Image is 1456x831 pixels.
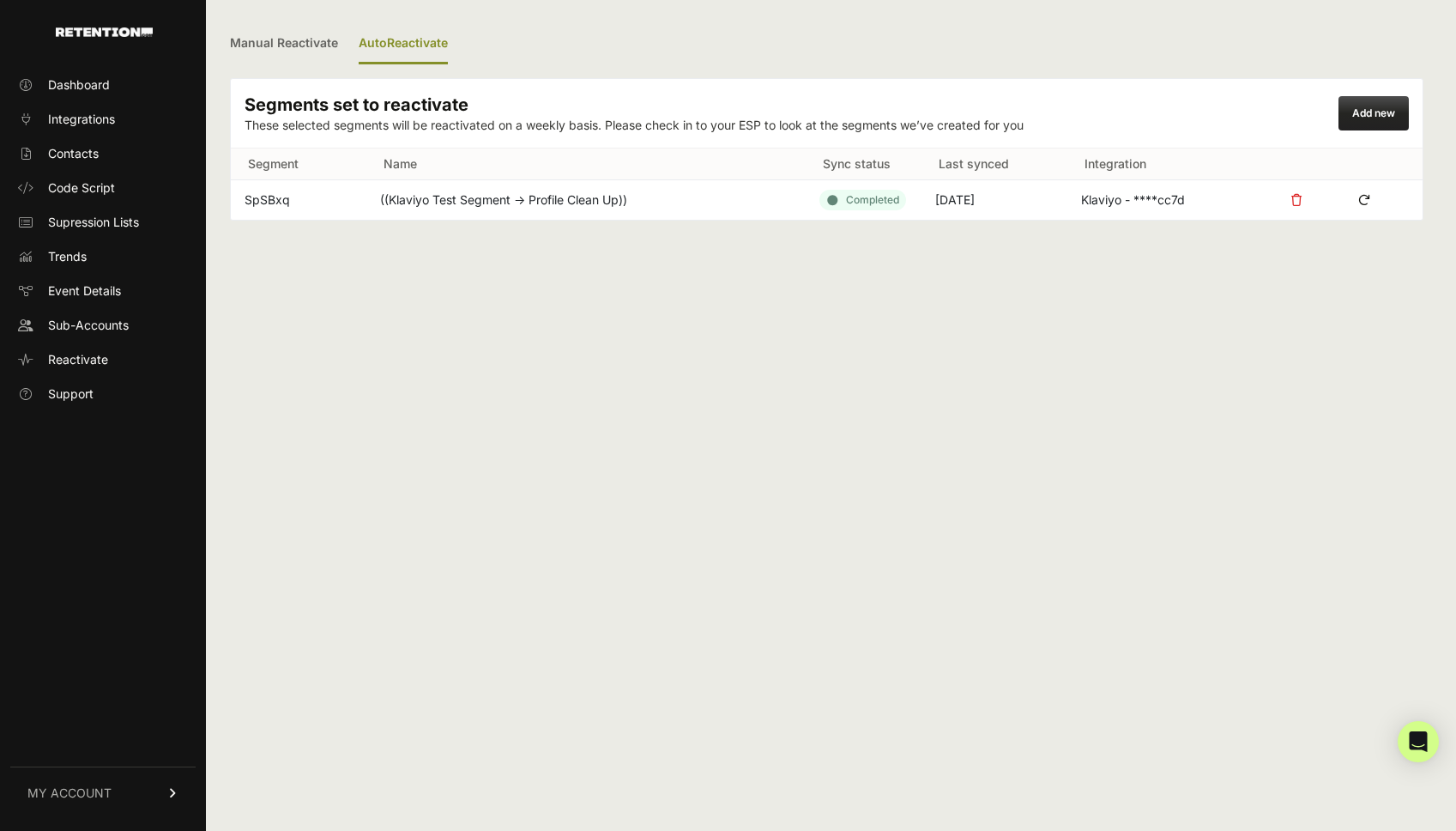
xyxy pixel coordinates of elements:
[48,76,110,94] span: Dashboard
[10,346,196,373] a: Reactivate
[1067,149,1278,180] th: Integration
[806,149,921,180] th: Sync status
[10,277,196,305] a: Event Details
[231,149,366,180] th: Segment
[921,149,1067,180] th: Last synced
[10,106,196,133] a: Integrations
[359,24,448,64] div: AutoReactivate
[48,317,129,334] span: Sub-Accounts
[10,243,196,270] a: Trends
[10,71,196,99] a: Dashboard
[10,140,196,167] a: Contacts
[48,282,121,300] span: Event Details
[48,351,108,368] span: Reactivate
[366,149,806,180] th: Name
[48,385,94,403] span: Support
[366,180,806,221] td: ((Klaviyo Test Segment -> Profile Clean Up))
[231,180,366,221] td: SpSBxq
[10,380,196,408] a: Support
[56,27,153,37] img: Retention.com
[10,209,196,236] a: Supression Lists
[48,179,115,197] span: Code Script
[10,174,196,202] a: Code Script
[230,24,338,64] a: Manual Reactivate
[10,767,196,819] a: MY ACCOUNT
[1398,721,1439,762] div: Open Intercom Messenger
[48,145,99,162] span: Contacts
[27,785,112,802] span: MY ACCOUNT
[819,190,906,210] div: Completed
[48,248,87,265] span: Trends
[10,312,196,339] a: Sub-Accounts
[245,93,1024,117] h3: Segments set to reactivate
[48,214,139,231] span: Supression Lists
[1352,106,1395,119] a: Add new
[48,111,115,128] span: Integrations
[921,180,1067,221] td: [DATE]
[245,117,1024,134] p: These selected segments will be reactivated on a weekly basis. Please check in to your ESP to loo...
